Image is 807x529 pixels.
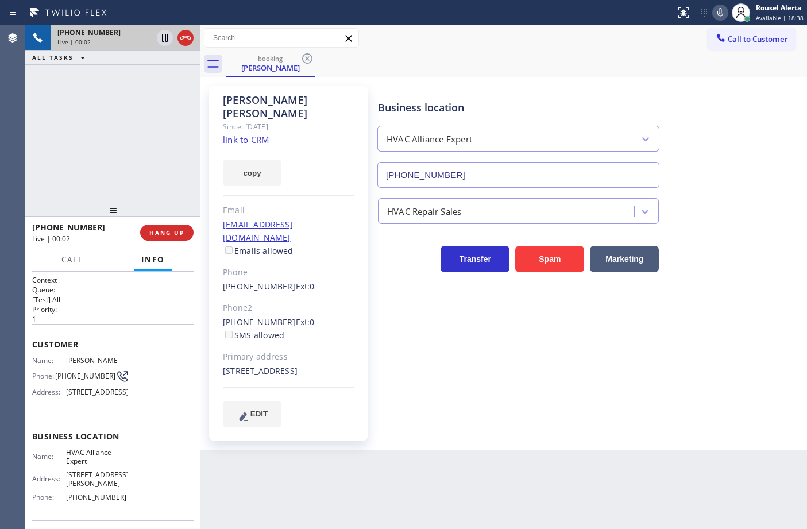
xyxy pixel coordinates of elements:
input: Emails allowed [225,246,233,254]
button: EDIT [223,401,281,427]
span: Live | 00:02 [57,38,91,46]
div: Business location [378,100,659,115]
p: [Test] All [32,295,194,304]
div: booking [227,54,314,63]
span: Name: [32,452,66,461]
span: Customer [32,339,194,350]
button: HANG UP [140,225,194,241]
button: Transfer [441,246,509,272]
span: Phone: [32,493,66,501]
button: Info [134,249,172,271]
span: Phone: [32,372,55,380]
label: Emails allowed [223,245,294,256]
div: Primary address [223,350,354,364]
button: Spam [515,246,584,272]
span: [PHONE_NUMBER] [57,28,121,37]
span: [PHONE_NUMBER] [66,493,129,501]
div: Phone [223,266,354,279]
button: Mute [712,5,728,21]
div: Rousel Alerta [756,3,804,13]
div: Phone2 [223,302,354,315]
label: SMS allowed [223,330,284,341]
a: [EMAIL_ADDRESS][DOMAIN_NAME] [223,219,293,243]
span: [STREET_ADDRESS][PERSON_NAME] [66,470,129,488]
span: Business location [32,431,194,442]
button: Hold Customer [157,30,173,46]
span: Name: [32,356,66,365]
span: [PERSON_NAME] [66,356,129,365]
input: SMS allowed [225,331,233,338]
div: Since: [DATE] [223,120,354,133]
span: [STREET_ADDRESS] [66,388,129,396]
div: Email [223,204,354,217]
span: [PHONE_NUMBER] [32,222,105,233]
span: Available | 18:38 [756,14,804,22]
a: [PHONE_NUMBER] [223,281,296,292]
h2: Queue: [32,285,194,295]
span: Info [141,254,165,265]
p: 1 [32,314,194,324]
span: Call [61,254,83,265]
span: [PHONE_NUMBER] [55,372,115,380]
span: Ext: 0 [296,281,315,292]
span: Call to Customer [728,34,788,44]
button: Marketing [590,246,659,272]
span: ALL TASKS [32,53,74,61]
div: HVAC Alliance Expert [387,133,472,146]
span: Address: [32,474,66,483]
div: Susane Reed [227,51,314,76]
span: EDIT [250,410,268,418]
span: Ext: 0 [296,316,315,327]
input: Search [204,29,358,47]
a: [PHONE_NUMBER] [223,316,296,327]
div: HVAC Repair Sales [387,204,461,218]
input: Phone Number [377,162,659,188]
button: ALL TASKS [25,51,96,64]
button: Hang up [177,30,194,46]
span: HANG UP [149,229,184,237]
button: copy [223,160,281,186]
button: Call [55,249,90,271]
div: [STREET_ADDRESS] [223,365,354,378]
div: [PERSON_NAME] [PERSON_NAME] [223,94,354,120]
div: [PERSON_NAME] [227,63,314,73]
h2: Priority: [32,304,194,314]
span: Address: [32,388,66,396]
h1: Context [32,275,194,285]
button: Call to Customer [708,28,796,50]
a: link to CRM [223,134,269,145]
span: Live | 00:02 [32,234,70,244]
span: HVAC Alliance Expert [66,448,129,466]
